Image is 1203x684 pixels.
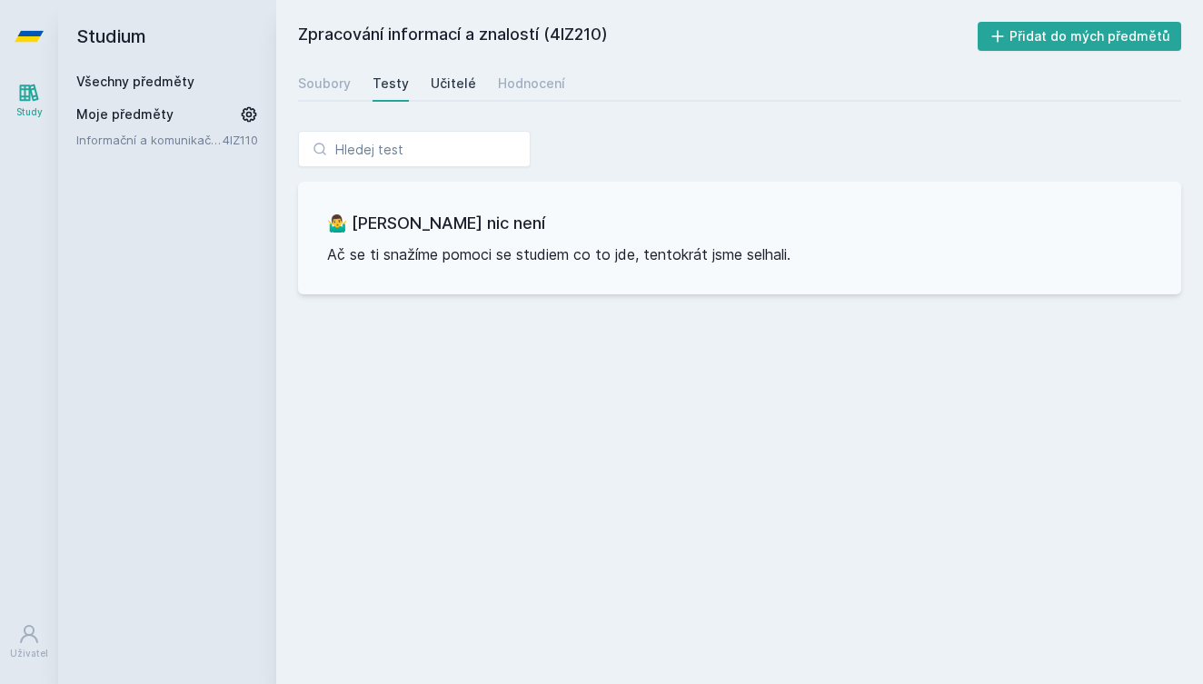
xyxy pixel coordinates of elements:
a: Testy [373,65,409,102]
h2: Zpracování informací a znalostí (4IZ210) [298,22,978,51]
h3: 🤷‍♂️ [PERSON_NAME] nic není [327,211,1152,236]
a: 4IZ110 [223,133,258,147]
div: Testy [373,74,409,93]
input: Hledej test [298,131,531,167]
div: Hodnocení [498,74,565,93]
div: Uživatel [10,647,48,660]
div: Soubory [298,74,351,93]
div: Učitelé [431,74,476,93]
a: Informační a komunikační technologie [76,131,223,149]
a: Soubory [298,65,351,102]
span: Moje předměty [76,105,174,124]
a: Uživatel [4,614,55,669]
p: Ač se ti snažíme pomoci se studiem co to jde, tentokrát jsme selhali. [327,243,1152,265]
div: Study [16,105,43,119]
a: Study [4,73,55,128]
a: Učitelé [431,65,476,102]
button: Přidat do mých předmětů [978,22,1182,51]
a: Hodnocení [498,65,565,102]
a: Všechny předměty [76,74,194,89]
